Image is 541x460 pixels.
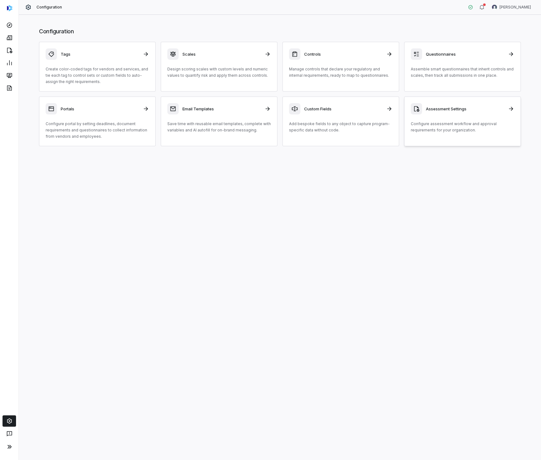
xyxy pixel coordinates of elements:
p: Add bespoke fields to any object to capture program-specific data without code. [289,121,393,133]
a: Email TemplatesSave time with reusable email templates, complete with variables and AI autofill f... [161,97,277,146]
a: TagsCreate color-coded tags for vendors and services, and tie each tag to control sets or custom ... [39,42,156,91]
span: Configuration [36,5,62,10]
p: Configure assessment workflow and approval requirements for your organization. [411,121,514,133]
h3: Controls [304,51,382,57]
p: Create color-coded tags for vendors and services, and tie each tag to control sets or custom fiel... [46,66,149,85]
p: Configure portal by setting deadlines, document requirements and questionnaires to collect inform... [46,121,149,140]
a: ScalesDesign scoring scales with custom levels and numeric values to quantify risk and apply them... [161,42,277,91]
span: [PERSON_NAME] [499,5,531,10]
h1: Configuration [39,27,521,36]
p: Assemble smart questionnaires that inherit controls and scales, then track all submissions in one... [411,66,514,79]
h3: Email Templates [182,106,261,112]
a: PortalsConfigure portal by setting deadlines, document requirements and questionnaires to collect... [39,97,156,146]
p: Save time with reusable email templates, complete with variables and AI autofill for on-brand mes... [167,121,271,133]
h3: Tags [61,51,139,57]
h3: Scales [182,51,261,57]
a: ControlsManage controls that declare your regulatory and internal requirements, ready to map to q... [282,42,399,91]
h3: Questionnaires [426,51,504,57]
img: svg%3e [7,5,13,11]
h3: Custom Fields [304,106,382,112]
button: Amanda Pettenati avatar[PERSON_NAME] [488,3,535,12]
img: Amanda Pettenati avatar [492,5,497,10]
a: QuestionnairesAssemble smart questionnaires that inherit controls and scales, then track all subm... [404,42,521,91]
p: Manage controls that declare your regulatory and internal requirements, ready to map to questionn... [289,66,393,79]
a: Custom FieldsAdd bespoke fields to any object to capture program-specific data without code. [282,97,399,146]
p: Design scoring scales with custom levels and numeric values to quantify risk and apply them acros... [167,66,271,79]
a: Assessment SettingsConfigure assessment workflow and approval requirements for your organization. [404,97,521,146]
h3: Assessment Settings [426,106,504,112]
h3: Portals [61,106,139,112]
